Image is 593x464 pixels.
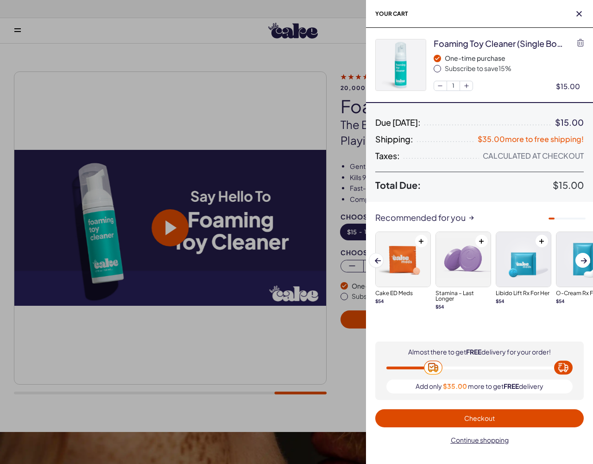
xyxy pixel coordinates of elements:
[375,290,431,296] h3: Cake ED Meds
[483,151,584,161] div: Calculated at Checkout
[478,134,584,144] span: $35.00 more to free shipping!
[556,81,584,91] div: $15.00
[436,232,491,287] img: Stamina – Last Longer
[445,64,584,73] div: Subscribe to save 15 %
[556,298,565,304] strong: $ 54
[496,232,551,304] a: Libido Lift Rx For HerLibido Lift Rx For Her$54
[386,380,573,393] div: Add only more to get delivery
[445,54,584,63] div: One-time purchase
[375,151,400,161] span: Taxes:
[496,232,551,287] img: Libido Lift Rx For Her
[376,39,426,90] img: LubesandmoreArtboard11.jpg
[496,290,551,296] h3: Libido Lift Rx For Her
[434,38,566,49] div: Foaming toy cleaner (single bottle)
[443,382,467,391] span: $35.00
[496,298,505,304] strong: $ 54
[553,179,584,191] span: $15.00
[366,213,593,222] div: Recommended for you
[376,232,430,287] img: Cake ED Meds
[375,409,584,427] button: Checkout
[375,118,421,127] span: Due [DATE]:
[375,298,384,304] strong: $ 54
[375,135,413,144] span: Shipping:
[435,304,444,309] strong: $ 54
[555,118,584,127] div: $15.00
[504,382,519,390] span: FREE
[447,81,460,90] span: 1
[464,414,495,422] span: Checkout
[408,348,551,356] div: Almost there to get delivery for your order!
[375,180,553,191] span: Total Due:
[375,431,584,449] button: Continue shopping
[451,436,509,444] span: Continue shopping
[435,290,491,302] h3: Stamina – Last Longer
[435,232,491,310] a: Stamina – Last LongerStamina – Last Longer$54
[466,348,481,356] span: FREE
[375,232,431,304] a: Cake ED MedsCake ED Meds$54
